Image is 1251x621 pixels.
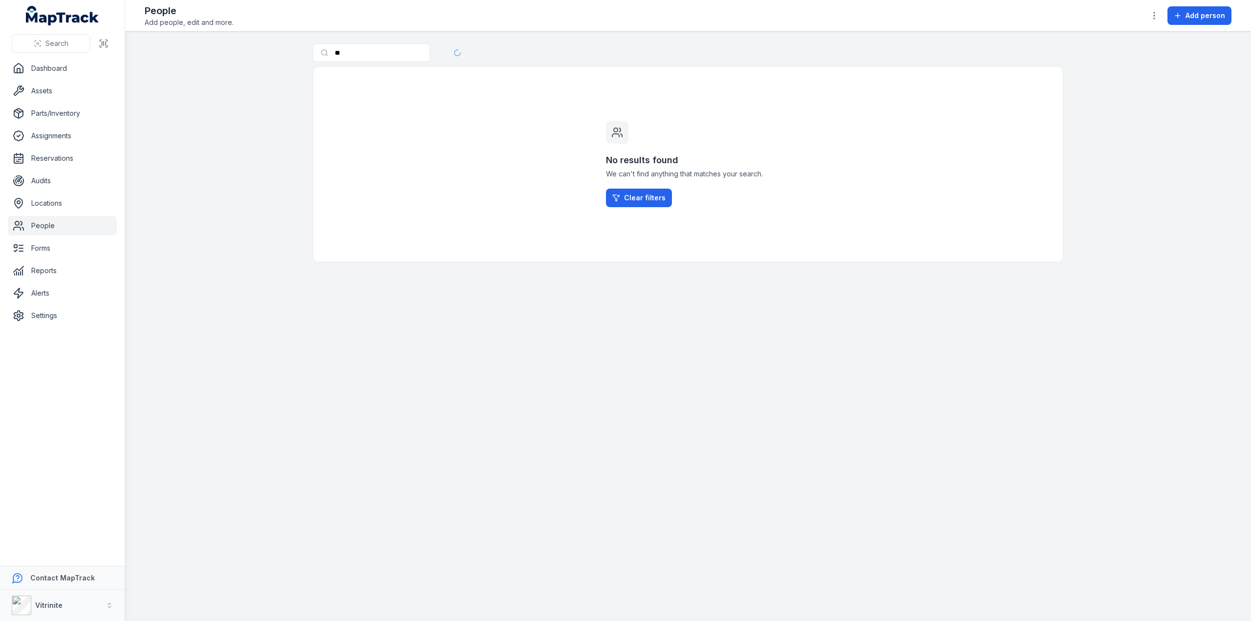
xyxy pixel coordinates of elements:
h2: People [145,4,234,18]
span: Add people, edit and more. [145,18,234,27]
a: People [8,216,117,236]
strong: Vitrinite [35,601,63,609]
button: Add person [1167,6,1231,25]
a: MapTrack [26,6,99,25]
a: Assignments [8,126,117,146]
a: Alerts [8,283,117,303]
span: Search [45,39,68,48]
a: Audits [8,171,117,191]
a: Reservations [8,149,117,168]
span: Add person [1186,11,1225,21]
a: Forms [8,238,117,258]
a: Parts/Inventory [8,104,117,123]
a: Reports [8,261,117,280]
a: Locations [8,193,117,213]
a: Settings [8,306,117,325]
a: Assets [8,81,117,101]
a: Clear filters [606,189,672,207]
button: Search [12,34,90,53]
span: We can't find anything that matches your search. [606,169,770,179]
h3: No results found [606,153,770,167]
a: Dashboard [8,59,117,78]
strong: Contact MapTrack [30,574,95,582]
